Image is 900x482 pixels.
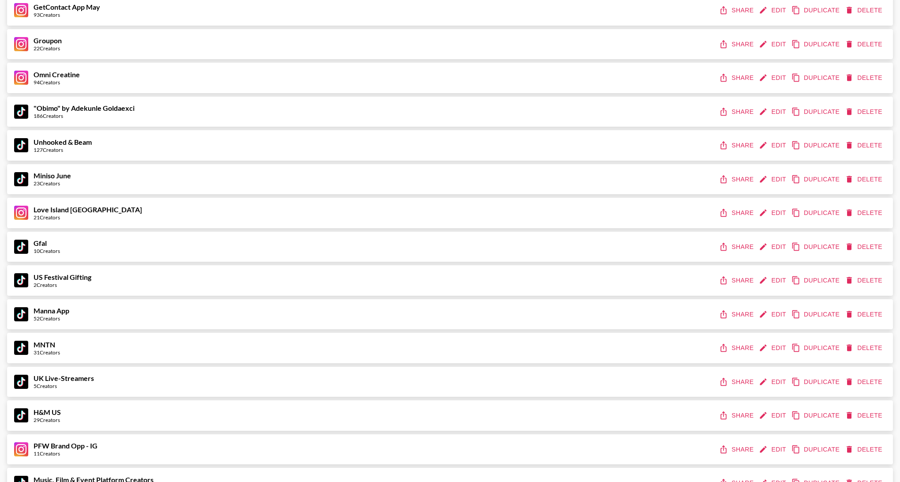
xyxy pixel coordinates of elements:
[757,70,790,86] button: edit
[757,205,790,221] button: edit
[34,171,71,180] strong: Miniso June
[34,147,92,153] div: 127 Creators
[717,407,757,424] button: share
[843,171,886,188] button: delete
[790,306,843,323] button: duplicate
[843,137,886,154] button: delete
[843,306,886,323] button: delete
[790,104,843,120] button: duplicate
[14,3,28,17] img: Instagram
[790,137,843,154] button: duplicate
[790,441,843,458] button: duplicate
[34,450,97,457] div: 11 Creators
[717,374,757,390] button: share
[790,2,843,19] button: duplicate
[757,137,790,154] button: edit
[14,408,28,422] img: TikTok
[34,3,100,11] strong: GetContact App May
[717,306,757,323] button: share
[34,248,60,254] div: 10 Creators
[757,407,790,424] button: edit
[34,70,80,79] strong: Omni Creatine
[717,441,757,458] button: share
[34,441,97,450] strong: PFW Brand Opp - IG
[717,137,757,154] button: share
[34,374,94,382] strong: UK Live-Streamers
[843,374,886,390] button: delete
[14,341,28,355] img: TikTok
[843,441,886,458] button: delete
[34,205,142,214] strong: Love Island [GEOGRAPHIC_DATA]
[717,272,757,289] button: share
[34,113,135,119] div: 186 Creators
[843,70,886,86] button: delete
[14,138,28,152] img: TikTok
[843,272,886,289] button: delete
[757,239,790,255] button: edit
[34,79,80,86] div: 94 Creators
[790,171,843,188] button: duplicate
[34,349,60,356] div: 31 Creators
[843,36,886,53] button: delete
[757,374,790,390] button: edit
[34,36,62,45] strong: Groupon
[14,206,28,220] img: Instagram
[757,272,790,289] button: edit
[34,214,142,221] div: 21 Creators
[790,36,843,53] button: duplicate
[34,306,69,315] strong: Manna App
[757,441,790,458] button: edit
[34,11,100,18] div: 93 Creators
[790,205,843,221] button: duplicate
[14,442,28,456] img: Instagram
[790,239,843,255] button: duplicate
[717,104,757,120] button: share
[717,340,757,356] button: share
[790,340,843,356] button: duplicate
[34,340,55,349] strong: MNTN
[14,375,28,389] img: TikTok
[717,70,757,86] button: share
[34,45,62,52] div: 22 Creators
[34,180,71,187] div: 23 Creators
[757,104,790,120] button: edit
[790,70,843,86] button: duplicate
[34,104,135,112] strong: "Obimo" by Adekunle Goldaexci
[843,2,886,19] button: delete
[843,340,886,356] button: delete
[843,407,886,424] button: delete
[34,315,69,322] div: 52 Creators
[757,36,790,53] button: edit
[34,417,61,423] div: 29 Creators
[14,273,28,287] img: TikTok
[790,272,843,289] button: duplicate
[14,37,28,51] img: Instagram
[34,282,91,288] div: 2 Creators
[757,2,790,19] button: edit
[717,36,757,53] button: share
[14,71,28,85] img: Instagram
[34,408,61,416] strong: H&M US
[790,374,843,390] button: duplicate
[843,239,886,255] button: delete
[843,205,886,221] button: delete
[14,307,28,321] img: TikTok
[34,273,91,281] strong: US Festival Gifting
[717,2,757,19] button: share
[717,239,757,255] button: share
[757,340,790,356] button: edit
[34,383,94,389] div: 5 Creators
[790,407,843,424] button: duplicate
[14,172,28,186] img: TikTok
[34,138,92,146] strong: Unhooked & Beam
[14,105,28,119] img: TikTok
[843,104,886,120] button: delete
[757,306,790,323] button: edit
[717,171,757,188] button: share
[757,171,790,188] button: edit
[34,239,47,247] strong: Gfal
[14,240,28,254] img: TikTok
[717,205,757,221] button: share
